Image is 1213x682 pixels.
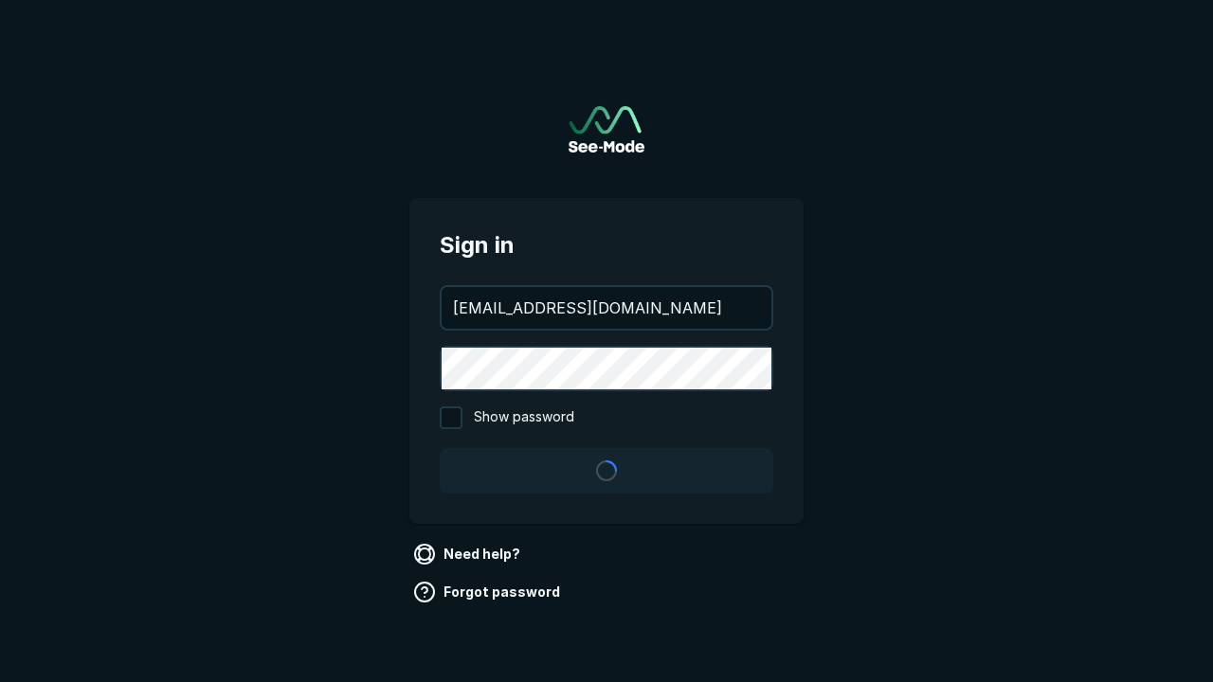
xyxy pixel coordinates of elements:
a: Forgot password [409,577,568,607]
img: See-Mode Logo [569,106,644,153]
a: Need help? [409,539,528,569]
span: Sign in [440,228,773,262]
input: your@email.com [442,287,771,329]
a: Go to sign in [569,106,644,153]
span: Show password [474,406,574,429]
